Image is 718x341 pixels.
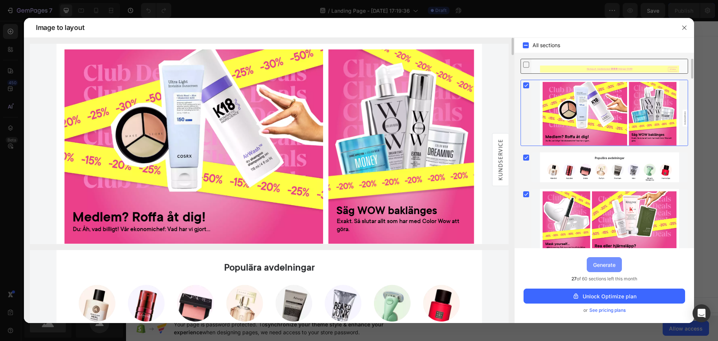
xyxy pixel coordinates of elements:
[242,164,293,179] button: Add sections
[246,206,346,212] div: Start with Generating from URL or image
[533,41,560,50] span: All sections
[593,261,616,269] div: Generate
[693,304,711,322] div: Open Intercom Messenger
[571,275,637,283] span: of 60 sections left this month
[571,276,577,281] span: 27
[572,292,636,300] div: Unlock Optimize plan
[298,164,350,179] button: Add elements
[524,289,685,304] button: Unlock Optimize plan
[587,257,622,272] button: Generate
[589,307,626,314] span: See pricing plans
[36,23,84,32] span: Image to layout
[524,307,685,314] div: or
[251,149,341,158] div: Start with Sections from sidebar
